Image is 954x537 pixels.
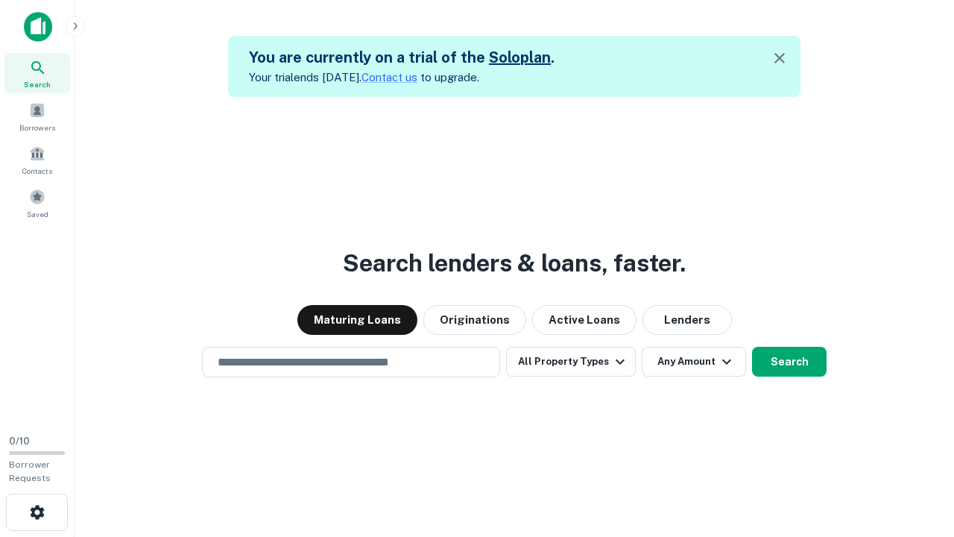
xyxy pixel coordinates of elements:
[22,165,52,177] span: Contacts
[4,183,70,223] a: Saved
[343,245,686,281] h3: Search lenders & loans, faster.
[9,459,51,483] span: Borrower Requests
[24,12,52,42] img: capitalize-icon.png
[4,96,70,136] a: Borrowers
[27,208,48,220] span: Saved
[752,347,827,377] button: Search
[361,71,417,84] a: Contact us
[423,305,526,335] button: Originations
[24,78,51,90] span: Search
[4,139,70,180] a: Contacts
[642,347,746,377] button: Any Amount
[879,370,954,442] iframe: Chat Widget
[532,305,636,335] button: Active Loans
[4,53,70,93] a: Search
[19,122,55,134] span: Borrowers
[249,69,555,87] p: Your trial ends [DATE]. to upgrade.
[642,305,732,335] button: Lenders
[506,347,636,377] button: All Property Types
[297,305,417,335] button: Maturing Loans
[9,436,30,447] span: 0 / 10
[489,48,551,66] a: Soloplan
[249,46,555,69] h5: You are currently on a trial of the .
